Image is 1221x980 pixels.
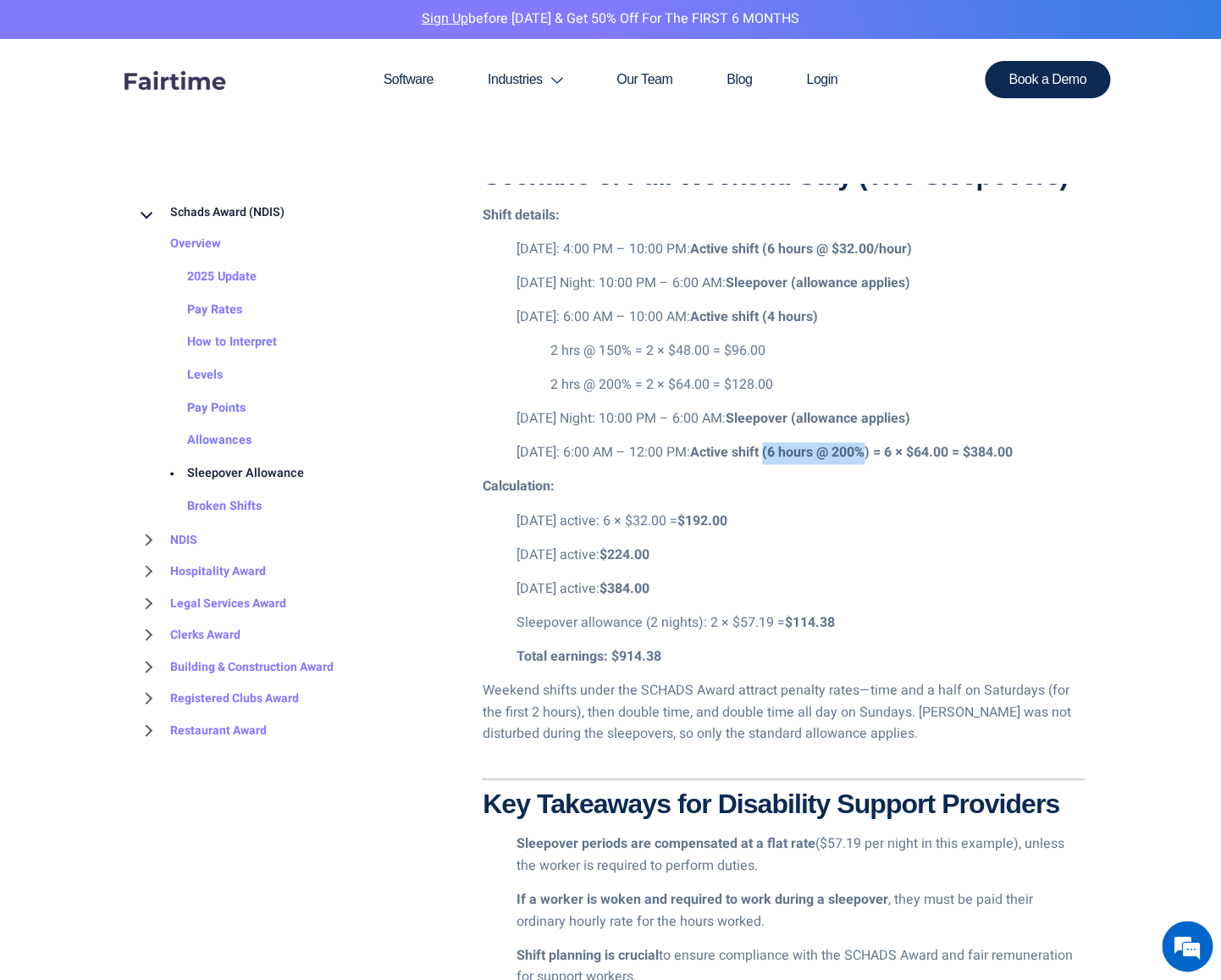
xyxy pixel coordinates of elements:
strong: Sleepover (allowance applies) [726,273,910,293]
a: Sign Up [422,8,468,29]
strong: $224.00 [599,544,649,564]
a: Pay Rates [153,294,242,327]
a: NDIS [136,523,197,556]
a: Restaurant Award [136,714,267,746]
strong: $114.38 [785,612,835,632]
a: 2025 Update [153,261,257,294]
p: [DATE]: 4:00 PM – 10:00 PM: [517,239,1085,261]
strong: Sleepover periods are compensated at a flat rate [517,833,815,853]
div: BROWSE TOPICS [136,161,457,745]
strong: $192.00 [677,510,727,530]
a: Industries [461,39,589,120]
a: Clerks Award [136,618,240,651]
p: Sleepover allowance (2 nights): 2 × $57.19 = [517,612,1085,634]
a: Login [779,39,865,120]
p: before [DATE] & Get 50% Off for the FIRST 6 MONTHS [13,8,1208,30]
p: [DATE] active: [517,578,1085,600]
strong: Calculation: [483,476,555,496]
div: Chat with us now [88,95,285,117]
textarea: Type your message and hit 'Enter' [8,462,323,522]
strong: Shift details: [483,205,560,225]
strong: Active shift (6 hours @ 200%) = 6 × $64.00 = $384.00 [690,442,1013,462]
a: Schads Award (NDIS) [136,197,285,229]
a: How to Interpret [153,327,277,360]
a: Book a Demo [985,61,1110,98]
div: Minimize live chat window [278,8,318,49]
a: Our Team [589,39,699,120]
p: [DATE] Night: 10:00 PM – 6:00 AM: [517,408,1085,430]
strong: Sleepover (allowance applies) [726,408,910,429]
strong: If a worker is woken and required to work during a sleepover [517,889,888,909]
a: Levels [153,359,223,392]
a: Legal Services Award [136,587,286,619]
p: ($57.19 per night in this example), unless the worker is required to perform duties. [517,833,1085,876]
p: 2 hrs @ 200% = 2 × $64.00 = $128.00 [550,374,1085,396]
a: Broken Shifts [153,490,262,523]
strong: Active shift (6 hours @ $32.00/hour) [690,239,912,259]
a: Overview [136,229,221,262]
a: Allowances [153,425,251,458]
p: Weekend shifts under the SCHADS Award attract penalty rates—time and a half on Saturdays (for the... [483,679,1085,745]
strong: Shift planning is crucial [517,944,659,965]
a: Hospitality Award [136,555,266,587]
strong: Total earnings: $914.38 [517,645,661,666]
a: Building & Construction Award [136,651,334,683]
p: 2 hrs @ 150% = 2 × $48.00 = $96.00 [550,341,1085,363]
strong: $384.00 [599,578,649,598]
nav: BROWSE TOPICS [136,197,457,745]
a: Sleepover Allowance [153,458,304,491]
span: Book a Demo [1008,73,1086,86]
p: , they must be paid their ordinary hourly rate for the hours worked. [517,889,1085,932]
strong: Key Takeaways for Disability Support Providers [483,788,1059,818]
p: [DATE]: 6:00 AM – 10:00 AM: [517,307,1085,329]
p: [DATE] Night: 10:00 PM – 6:00 AM: [517,273,1085,295]
a: Registered Clubs Award [136,682,299,714]
p: [DATE] active: 6 × $32.00 = [517,510,1085,532]
span: We're online! [98,213,234,385]
a: Pay Points [153,392,246,425]
strong: Active shift (4 hours) [690,307,818,327]
a: Blog [699,39,779,120]
p: [DATE]: 6:00 AM – 12:00 PM: [517,442,1085,464]
p: [DATE] active: [517,544,1085,566]
a: Software [356,39,461,120]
